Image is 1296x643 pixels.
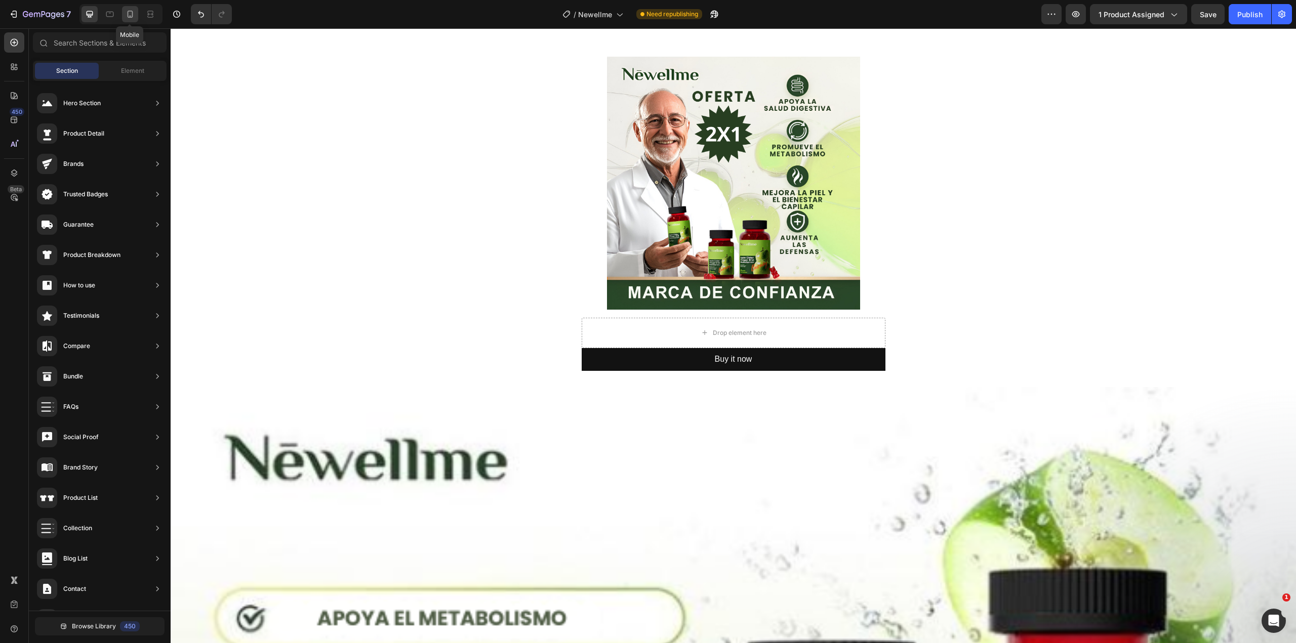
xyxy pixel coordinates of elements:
span: Element [121,66,144,75]
span: 1 [1282,593,1290,602]
div: Hero Section [63,98,101,108]
div: Collection [63,523,92,533]
div: Blog List [63,553,88,564]
div: FAQs [63,402,78,412]
span: 1 product assigned [1099,9,1164,20]
div: Publish [1237,9,1263,20]
button: 7 [4,4,75,24]
div: Compare [63,341,90,351]
button: Buy it now [411,320,715,342]
span: Save [1200,10,1217,19]
div: Brand Story [63,462,98,473]
button: Publish [1229,4,1271,24]
span: / [574,9,576,20]
span: Browse Library [72,622,116,631]
div: How to use [63,280,95,290]
strong: ENVÍO GRATIS Y PAGA AL RECIBIR [594,1,766,12]
iframe: Design area [171,28,1296,643]
div: Testimonials [63,311,99,321]
p: 7 [66,8,71,20]
button: Browse Library450 [35,617,165,635]
img: gempages_535620833180123971-e1c2073f-c1e4-4085-9d53-9ebc0cb9fb0a.png [436,28,690,281]
span: Section [56,66,78,75]
iframe: Intercom live chat [1262,609,1286,633]
div: Contact [63,584,86,594]
div: Beta [8,185,24,193]
input: Search Sections & Elements [33,32,167,53]
div: Undo/Redo [191,4,232,24]
strong: ENVÍO GRATIS Y PAGA AL RECIBIR [389,1,561,12]
div: Trusted Badges [63,189,108,199]
div: Drop element here [542,301,596,309]
div: Social Proof [63,432,99,442]
div: Guarantee [63,220,94,230]
div: Buy it now [544,324,582,338]
div: Brands [63,159,84,169]
div: Bundle [63,371,83,381]
span: Need republishing [646,10,698,19]
div: 450 [120,621,140,631]
div: 450 [10,108,24,116]
div: Product Detail [63,128,104,139]
span: Newellme [578,9,612,20]
div: Product List [63,493,98,503]
button: 1 product assigned [1090,4,1187,24]
div: Product Breakdown [63,250,120,260]
button: Save [1191,4,1225,24]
